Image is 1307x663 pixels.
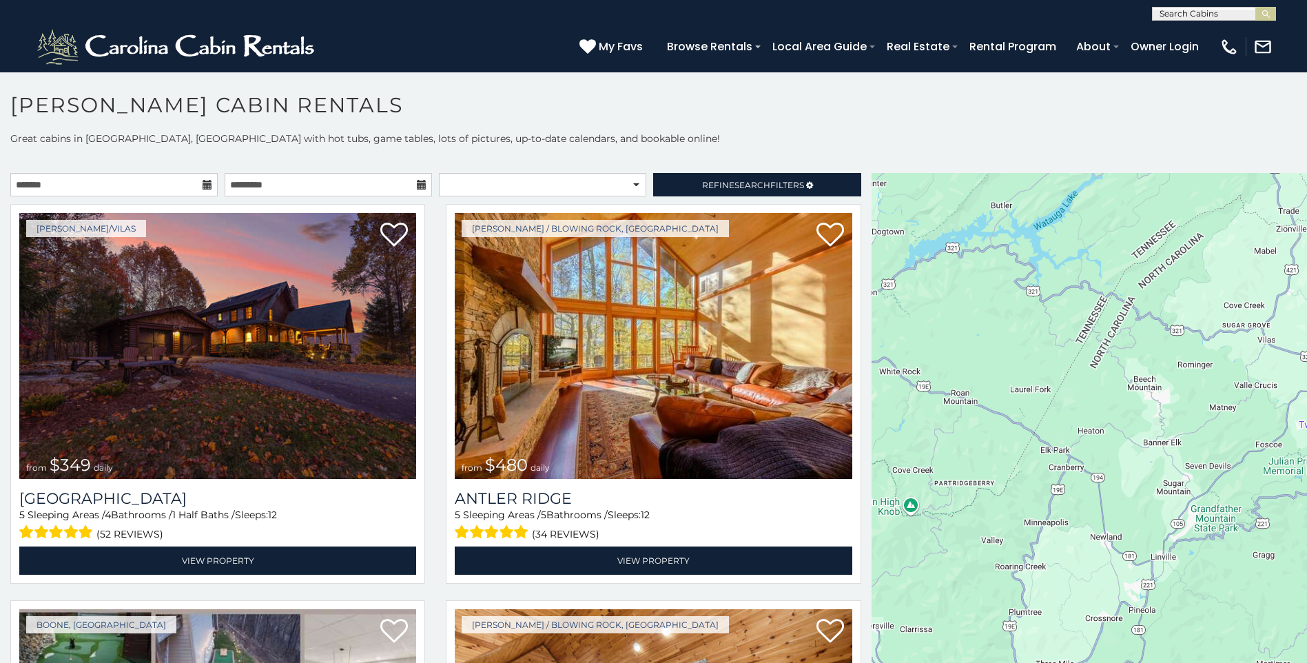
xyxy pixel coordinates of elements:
a: View Property [455,547,852,575]
a: Add to favorites [380,221,408,250]
a: Add to favorites [380,618,408,646]
img: mail-regular-white.png [1253,37,1273,57]
a: My Favs [579,38,646,56]
a: View Property [19,547,416,575]
a: [PERSON_NAME]/Vilas [26,220,146,237]
span: $349 [50,455,91,475]
img: phone-regular-white.png [1219,37,1239,57]
a: Add to favorites [816,221,844,250]
span: Refine Filters [702,180,804,190]
a: Local Area Guide [765,34,874,59]
a: Boone, [GEOGRAPHIC_DATA] [26,616,176,633]
span: 5 [541,509,546,521]
span: Search [734,180,770,190]
span: (34 reviews) [532,525,599,543]
span: daily [94,462,113,473]
span: $480 [485,455,528,475]
span: My Favs [599,38,643,55]
a: Rental Program [963,34,1063,59]
a: [PERSON_NAME] / Blowing Rock, [GEOGRAPHIC_DATA] [462,616,729,633]
img: 1756500887_thumbnail.jpeg [19,213,416,479]
a: Real Estate [880,34,956,59]
a: [PERSON_NAME] / Blowing Rock, [GEOGRAPHIC_DATA] [462,220,729,237]
a: Owner Login [1124,34,1206,59]
a: About [1069,34,1118,59]
span: 12 [268,509,277,521]
img: White-1-2.png [34,26,320,68]
span: 12 [641,509,650,521]
img: 1714397585_thumbnail.jpeg [455,213,852,479]
span: 5 [19,509,25,521]
a: Add to favorites [816,618,844,646]
span: 4 [105,509,111,521]
span: from [462,462,482,473]
a: [GEOGRAPHIC_DATA] [19,489,416,508]
a: from $480 daily [455,213,852,479]
span: 5 [455,509,460,521]
a: from $349 daily [19,213,416,479]
span: from [26,462,47,473]
a: Antler Ridge [455,489,852,508]
span: (52 reviews) [96,525,163,543]
h3: Diamond Creek Lodge [19,489,416,508]
a: RefineSearchFilters [653,173,861,196]
span: 1 Half Baths / [172,509,235,521]
div: Sleeping Areas / Bathrooms / Sleeps: [19,508,416,543]
div: Sleeping Areas / Bathrooms / Sleeps: [455,508,852,543]
span: daily [531,462,550,473]
a: Browse Rentals [660,34,759,59]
